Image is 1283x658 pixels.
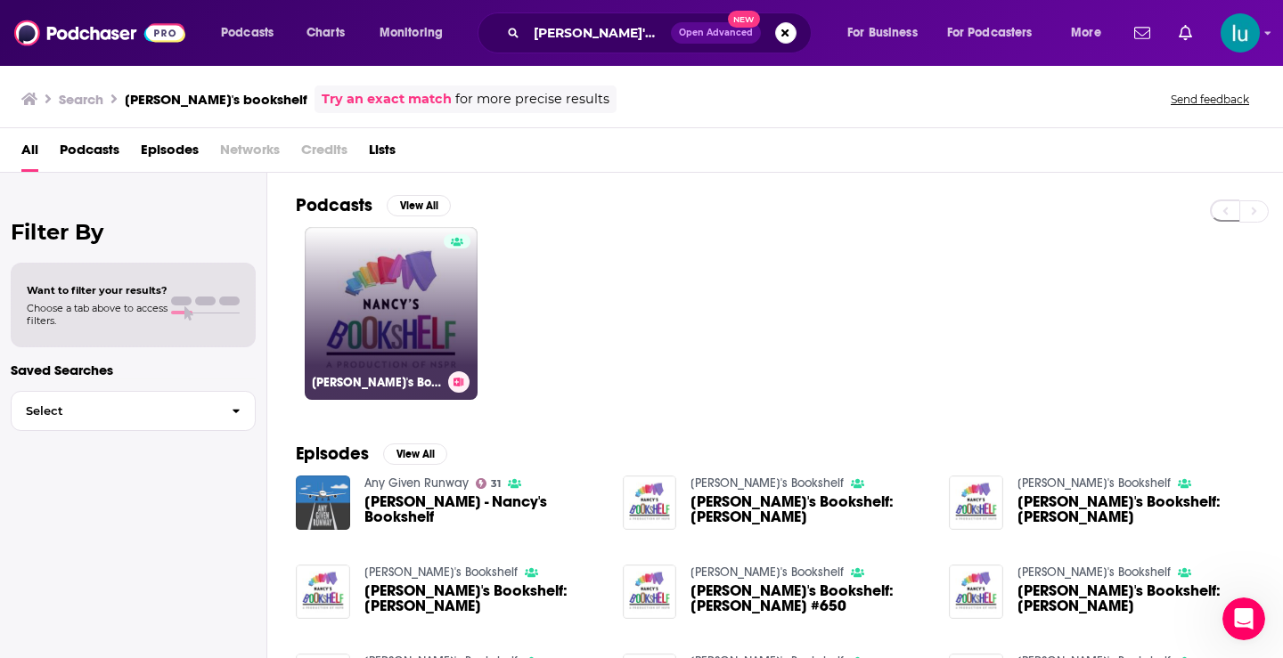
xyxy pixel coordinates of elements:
[947,20,1033,45] span: For Podcasters
[1221,13,1260,53] button: Show profile menu
[1017,565,1171,580] a: Nancy's Bookshelf
[1058,19,1124,47] button: open menu
[295,19,355,47] a: Charts
[59,91,103,108] h3: Search
[623,565,677,619] img: Nancy's Bookshelf: Raymond McDonald #650
[455,89,609,110] span: for more precise results
[369,135,396,172] a: Lists
[491,480,501,488] span: 31
[1071,20,1101,45] span: More
[1017,475,1171,491] a: Nancy's Bookshelf
[1017,494,1254,524] span: [PERSON_NAME]'s Bookshelf: [PERSON_NAME]
[364,565,518,580] a: Nancy's Bookshelf
[312,375,441,390] h3: [PERSON_NAME]'s Bookshelf
[1017,494,1254,524] a: Nancy's Bookshelf: Echo Heron
[364,583,601,613] a: Nancy's Bookshelf: Carl Ochsner
[364,494,601,524] span: [PERSON_NAME] - Nancy's Bookshelf
[306,20,345,45] span: Charts
[476,478,502,489] a: 31
[623,475,677,530] img: Nancy's Bookshelf: Marianne Aleck
[679,28,753,37] span: Open Advanced
[125,91,307,108] h3: [PERSON_NAME]'s bookshelf
[936,19,1058,47] button: open menu
[220,135,280,172] span: Networks
[60,135,119,172] a: Podcasts
[847,20,918,45] span: For Business
[21,135,38,172] a: All
[322,89,452,110] a: Try an exact match
[1127,18,1157,48] a: Show notifications dropdown
[296,443,369,465] h2: Episodes
[27,284,168,297] span: Want to filter your results?
[364,583,601,613] span: [PERSON_NAME]'s Bookshelf: [PERSON_NAME]
[691,494,928,524] a: Nancy's Bookshelf: Marianne Aleck
[691,494,928,524] span: [PERSON_NAME]'s Bookshelf: [PERSON_NAME]
[1172,18,1199,48] a: Show notifications dropdown
[296,565,350,619] img: Nancy's Bookshelf: Carl Ochsner
[383,443,447,465] button: View All
[296,475,350,530] img: Nancy Wiegman - Nancy's Bookshelf
[671,22,761,44] button: Open AdvancedNew
[296,443,447,465] a: EpisodesView All
[728,11,760,28] span: New
[1017,583,1254,613] a: Nancy's Bookshelf: Michael Tonetti
[27,302,168,327] span: Choose a tab above to access filters.
[14,16,185,50] img: Podchaser - Follow, Share and Rate Podcasts
[305,227,478,400] a: [PERSON_NAME]'s Bookshelf
[12,405,217,417] span: Select
[387,195,451,216] button: View All
[11,361,256,378] p: Saved Searches
[296,194,451,216] a: PodcastsView All
[1222,597,1265,640] iframe: Intercom live chat
[380,20,443,45] span: Monitoring
[691,583,928,613] a: Nancy's Bookshelf: Raymond McDonald #650
[11,391,256,431] button: Select
[691,583,928,613] span: [PERSON_NAME]'s Bookshelf: [PERSON_NAME] #650
[1017,583,1254,613] span: [PERSON_NAME]'s Bookshelf: [PERSON_NAME]
[949,565,1003,619] img: Nancy's Bookshelf: Michael Tonetti
[1221,13,1260,53] span: Logged in as lusodano
[11,219,256,245] h2: Filter By
[527,19,671,47] input: Search podcasts, credits, & more...
[296,194,372,216] h2: Podcasts
[367,19,466,47] button: open menu
[691,565,844,580] a: Nancy's Bookshelf
[1221,13,1260,53] img: User Profile
[949,475,1003,530] img: Nancy's Bookshelf: Echo Heron
[691,475,844,491] a: Nancy's Bookshelf
[835,19,940,47] button: open menu
[364,475,469,491] a: Any Given Runway
[1165,92,1254,107] button: Send feedback
[221,20,274,45] span: Podcasts
[301,135,347,172] span: Credits
[364,494,601,524] a: Nancy Wiegman - Nancy's Bookshelf
[494,12,829,53] div: Search podcasts, credits, & more...
[208,19,297,47] button: open menu
[141,135,199,172] a: Episodes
